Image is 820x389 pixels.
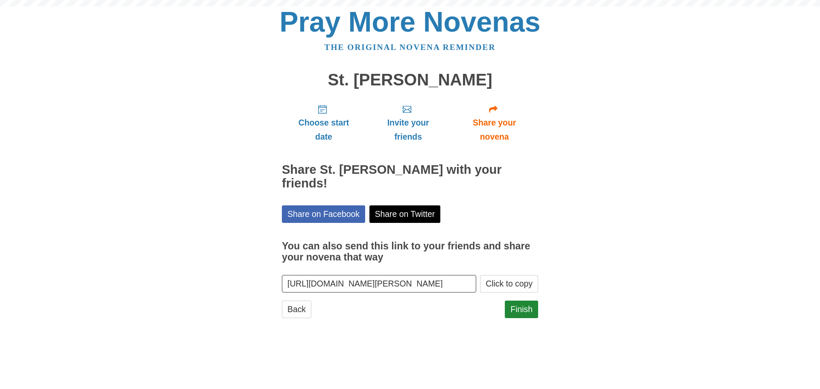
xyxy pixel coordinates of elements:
[282,241,538,263] h3: You can also send this link to your friends and share your novena that way
[282,71,538,89] h1: St. [PERSON_NAME]
[282,97,366,148] a: Choose start date
[459,116,530,144] span: Share your novena
[366,97,451,148] a: Invite your friends
[369,205,441,223] a: Share on Twitter
[374,116,442,144] span: Invite your friends
[282,301,311,318] a: Back
[282,163,538,190] h2: Share St. [PERSON_NAME] with your friends!
[480,275,538,292] button: Click to copy
[282,205,365,223] a: Share on Facebook
[325,43,496,52] a: The original novena reminder
[505,301,538,318] a: Finish
[451,97,538,148] a: Share your novena
[280,6,541,38] a: Pray More Novenas
[290,116,357,144] span: Choose start date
